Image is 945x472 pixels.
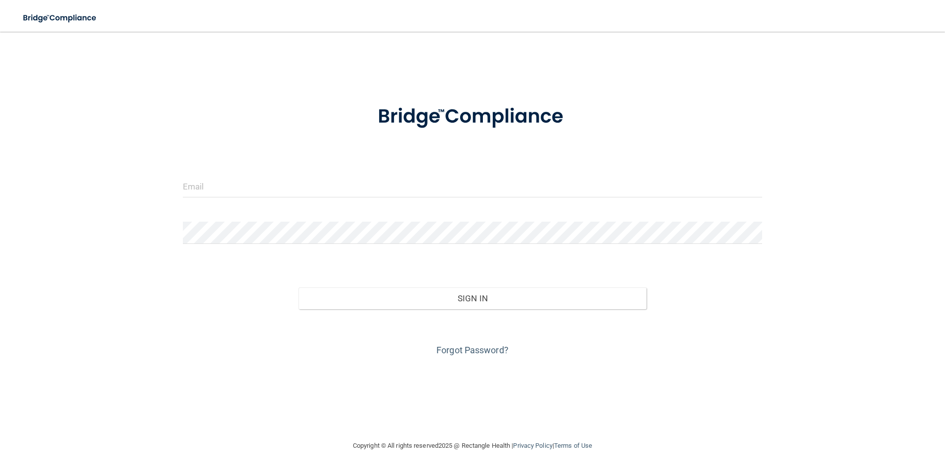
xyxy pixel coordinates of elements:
[554,442,592,449] a: Terms of Use
[436,345,509,355] a: Forgot Password?
[513,442,552,449] a: Privacy Policy
[15,8,106,28] img: bridge_compliance_login_screen.278c3ca4.svg
[183,175,763,197] input: Email
[299,287,646,309] button: Sign In
[292,430,653,462] div: Copyright © All rights reserved 2025 @ Rectangle Health | |
[357,91,588,142] img: bridge_compliance_login_screen.278c3ca4.svg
